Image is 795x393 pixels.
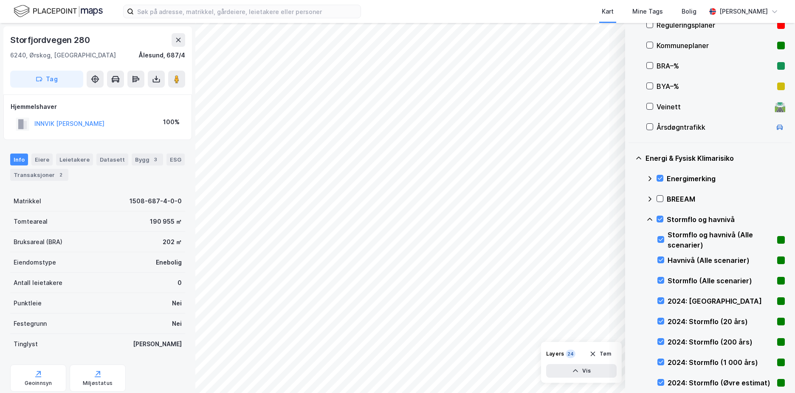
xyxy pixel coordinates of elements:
[668,316,774,327] div: 2024: Stormflo (20 års)
[657,61,774,71] div: BRA–%
[14,196,41,206] div: Matrikkel
[668,276,774,286] div: Stormflo (Alle scenarier)
[753,352,795,393] iframe: Chat Widget
[56,154,93,165] div: Leietakere
[163,237,182,247] div: 202 ㎡
[668,255,774,265] div: Havnivå (Alle scenarier)
[10,154,28,165] div: Info
[667,194,785,204] div: BREEAM
[10,50,116,60] div: 6240, Ørskog, [GEOGRAPHIC_DATA]
[668,296,774,306] div: 2024: [GEOGRAPHIC_DATA]
[14,319,47,329] div: Festegrunn
[667,214,785,225] div: Stormflo og havnivå
[10,71,83,88] button: Tag
[31,154,53,165] div: Eiere
[150,216,182,227] div: 190 955 ㎡
[632,6,663,17] div: Mine Tags
[668,230,774,250] div: Stormflo og havnivå (Alle scenarier)
[719,6,768,17] div: [PERSON_NAME]
[130,196,182,206] div: 1508-687-4-0-0
[172,319,182,329] div: Nei
[668,337,774,347] div: 2024: Stormflo (200 års)
[657,122,771,132] div: Årsdøgntrafikk
[774,101,786,112] div: 🛣️
[10,33,91,47] div: Storfjordvegen 280
[657,40,774,51] div: Kommuneplaner
[25,380,52,387] div: Geoinnsyn
[14,278,62,288] div: Antall leietakere
[56,171,65,179] div: 2
[132,154,163,165] div: Bygg
[668,357,774,367] div: 2024: Stormflo (1 000 års)
[646,153,785,163] div: Energi & Fysisk Klimarisiko
[166,154,185,165] div: ESG
[11,102,185,112] div: Hjemmelshaver
[657,102,771,112] div: Veinett
[14,216,48,227] div: Tomteareal
[657,20,774,30] div: Reguleringsplaner
[133,339,182,349] div: [PERSON_NAME]
[134,5,361,18] input: Søk på adresse, matrikkel, gårdeiere, leietakere eller personer
[14,237,62,247] div: Bruksareal (BRA)
[14,4,103,19] img: logo.f888ab2527a4732fd821a326f86c7f29.svg
[151,155,160,164] div: 3
[668,378,774,388] div: 2024: Stormflo (Øvre estimat)
[584,347,617,361] button: Tøm
[14,339,38,349] div: Tinglyst
[566,350,575,358] div: 24
[546,364,617,378] button: Vis
[83,380,113,387] div: Miljøstatus
[163,117,180,127] div: 100%
[10,169,68,181] div: Transaksjoner
[138,50,185,60] div: Ålesund, 687/4
[682,6,696,17] div: Bolig
[667,174,785,184] div: Energimerking
[602,6,614,17] div: Kart
[657,81,774,91] div: BYA–%
[546,350,564,357] div: Layers
[172,298,182,308] div: Nei
[96,154,128,165] div: Datasett
[156,257,182,268] div: Enebolig
[14,257,56,268] div: Eiendomstype
[14,298,42,308] div: Punktleie
[178,278,182,288] div: 0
